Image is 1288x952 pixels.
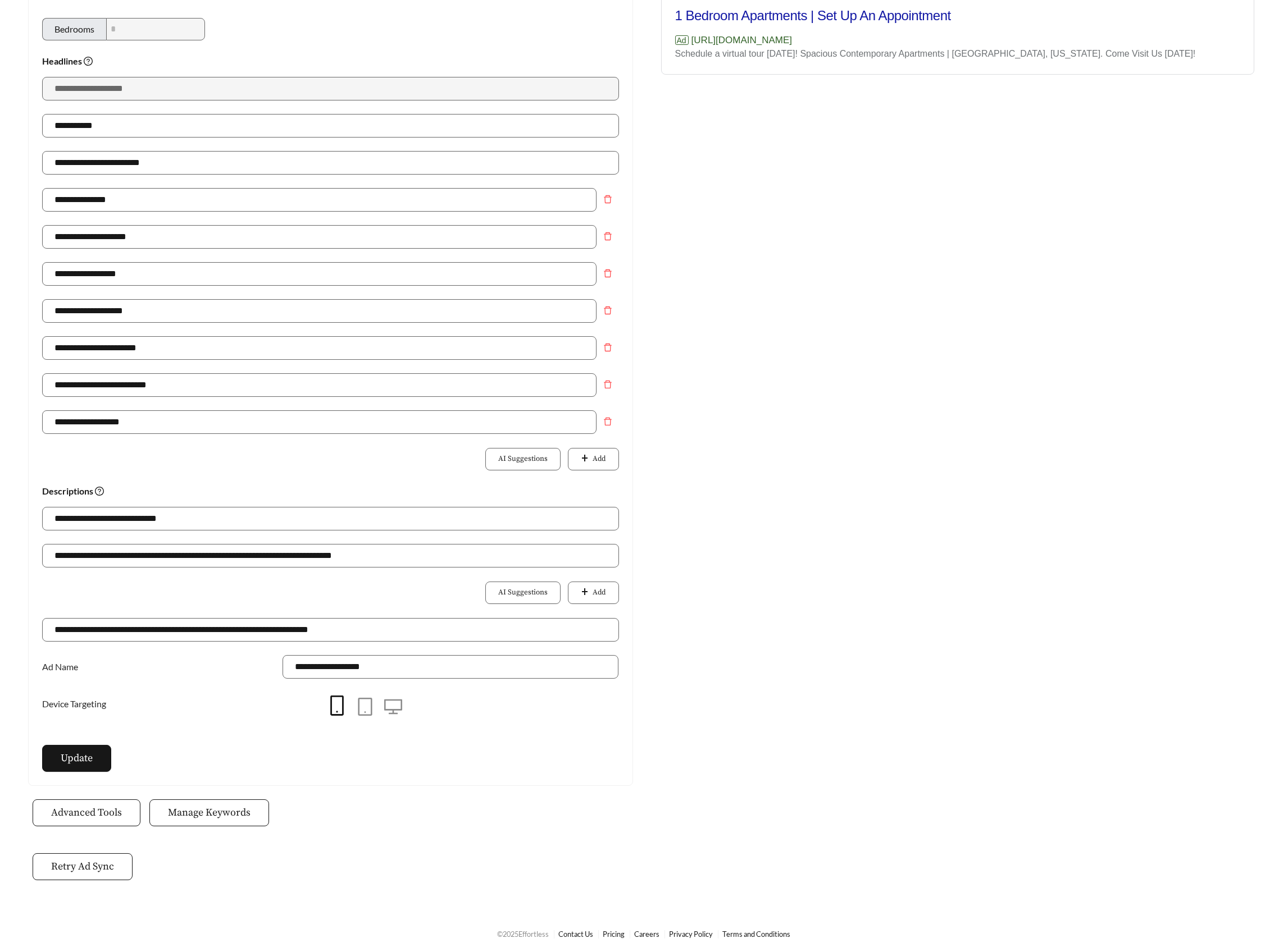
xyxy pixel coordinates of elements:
[635,930,660,939] a: Careers
[597,380,618,389] span: delete
[356,698,374,716] span: tablet
[597,269,618,278] span: delete
[485,582,561,604] button: AI Suggestions
[42,745,111,772] button: Update
[597,410,619,433] button: Remove field
[485,448,561,470] button: AI Suggestions
[384,698,402,716] span: desktop
[597,299,619,322] button: Remove field
[168,805,251,820] span: Manage Keywords
[597,306,618,315] span: delete
[723,930,791,939] a: Terms and Conditions
[327,695,347,716] span: mobile
[42,655,84,679] label: Ad Name
[581,588,588,597] span: plus
[597,232,618,241] span: delete
[670,930,713,939] a: Privacy Policy
[283,655,619,679] input: Ad Name
[42,692,112,716] label: Device Targeting
[95,487,104,496] span: question-circle
[42,56,93,66] strong: Headlines
[675,47,1196,61] p: Schedule a virtual tour [DATE]! Spacious Contemporary Apartments | [GEOGRAPHIC_DATA], [US_STATE]....
[379,693,407,721] button: desktop
[568,582,618,604] button: plusAdd
[675,35,689,45] span: Ad
[42,486,104,496] strong: Descriptions
[498,587,548,598] span: AI Suggestions
[42,18,106,40] div: Bedrooms
[593,454,606,465] span: Add
[597,343,618,352] span: delete
[351,693,379,721] button: tablet
[675,7,1196,24] h2: 1 Bedroom Apartments | Set Up An Appointment
[323,692,351,720] button: mobile
[603,930,625,939] a: Pricing
[42,618,619,642] input: Website
[149,799,269,826] button: Manage Keywords
[498,930,549,939] span: © 2025 Effortless
[597,262,619,285] button: Remove field
[33,799,140,826] button: Advanced Tools
[568,448,618,470] button: plusAdd
[597,195,618,204] span: delete
[597,225,619,248] button: Remove field
[84,57,93,66] span: question-circle
[593,587,606,598] span: Add
[51,859,114,874] span: Retry Ad Sync
[51,805,122,820] span: Advanced Tools
[597,373,619,396] button: Remove field
[33,853,133,880] button: Retry Ad Sync
[597,188,619,210] button: Remove field
[675,33,1196,48] p: [URL][DOMAIN_NAME]
[61,750,93,766] span: Update
[597,417,618,426] span: delete
[581,454,588,463] span: plus
[559,930,594,939] a: Contact Us
[498,454,548,465] span: AI Suggestions
[597,336,619,359] button: Remove field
